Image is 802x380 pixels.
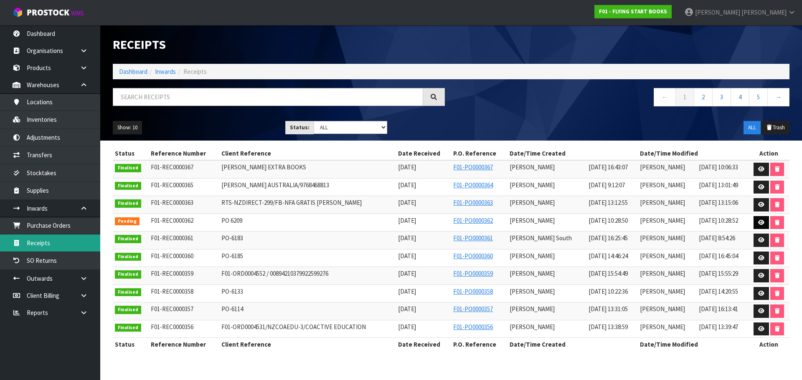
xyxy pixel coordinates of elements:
[453,305,493,313] a: F01-PO0000357
[699,269,738,277] span: [DATE] 15:55:29
[219,147,396,160] th: Client Reference
[457,88,789,108] nav: Page navigation
[219,338,396,351] th: Client Reference
[695,8,740,16] span: [PERSON_NAME]
[453,181,493,189] a: F01-PO0000364
[508,338,638,351] th: Date/Time Created
[640,181,685,189] span: [PERSON_NAME]
[510,305,555,313] span: [PERSON_NAME]
[113,338,149,351] th: Status
[748,147,789,160] th: Action
[155,68,176,75] a: Inwards
[221,323,366,331] span: F01-ORD0004531/NZCOAEDU-3/COACTIVE EDUCATION
[731,88,749,106] a: 4
[115,253,141,261] span: Finalised
[453,323,493,331] a: F01-PO0000356
[654,88,676,106] a: ←
[767,88,789,106] a: →
[398,181,416,189] span: [DATE]
[699,216,738,224] span: [DATE] 10:28:52
[396,338,451,351] th: Date Received
[115,324,141,332] span: Finalised
[221,287,243,295] span: PO-6133
[699,199,738,206] span: [DATE] 13:15:06
[589,199,628,206] span: [DATE] 13:12:55
[599,8,667,15] strong: F01 - FLYING START BOOKS
[115,270,141,279] span: Finalised
[699,234,735,242] span: [DATE] 8:54:26
[453,252,493,260] a: F01-PO0000360
[640,323,685,331] span: [PERSON_NAME]
[221,163,306,171] span: [PERSON_NAME] EXTRA BOOKS
[640,199,685,206] span: [PERSON_NAME]
[115,199,141,208] span: Finalised
[398,252,416,260] span: [DATE]
[510,323,555,331] span: [PERSON_NAME]
[699,252,738,260] span: [DATE] 16:45:04
[398,287,416,295] span: [DATE]
[638,338,748,351] th: Date/Time Modified
[451,338,507,351] th: P.O. Reference
[151,216,193,224] span: F01-REC0000362
[510,163,555,171] span: [PERSON_NAME]
[151,252,193,260] span: F01-REC0000360
[699,305,738,313] span: [DATE] 16:13:41
[589,252,628,260] span: [DATE] 14:46:24
[510,199,555,206] span: [PERSON_NAME]
[712,88,731,106] a: 3
[699,163,738,171] span: [DATE] 10:06:33
[640,252,685,260] span: [PERSON_NAME]
[640,287,685,295] span: [PERSON_NAME]
[510,216,555,224] span: [PERSON_NAME]
[221,181,329,189] span: [PERSON_NAME] AUSTRALIA/9768468813
[290,124,310,131] strong: Status:
[589,234,628,242] span: [DATE] 16:25:45
[115,182,141,190] span: Finalised
[27,7,69,18] span: ProStock
[151,199,193,206] span: F01-REC0000363
[699,287,738,295] span: [DATE] 14:20:55
[221,216,242,224] span: PO 6209
[151,234,193,242] span: F01-REC0000361
[221,305,243,313] span: PO-6114
[113,88,423,106] input: Search receipts
[151,305,193,313] span: F01-REC0000357
[151,163,193,171] span: F01-REC0000367
[183,68,207,75] span: Receipts
[151,269,193,277] span: F01-REC0000359
[510,252,555,260] span: [PERSON_NAME]
[699,323,738,331] span: [DATE] 13:39:47
[453,234,493,242] a: F01-PO0000361
[119,68,147,75] a: Dashboard
[115,217,140,226] span: Pending
[398,323,416,331] span: [DATE]
[744,121,761,134] button: ALL
[510,234,572,242] span: [PERSON_NAME] South
[151,323,193,331] span: F01-REC0000356
[396,147,451,160] th: Date Received
[149,338,219,351] th: Reference Number
[453,163,493,171] a: F01-PO0000367
[589,323,628,331] span: [DATE] 13:38:59
[221,199,362,206] span: RTS-NZDIRECT-299/FB-NFA GRATIS [PERSON_NAME]
[589,181,625,189] span: [DATE] 9:12:07
[398,305,416,313] span: [DATE]
[510,269,555,277] span: [PERSON_NAME]
[221,234,243,242] span: PO-6183
[115,288,141,297] span: Finalised
[451,147,507,160] th: P.O. Reference
[453,199,493,206] a: F01-PO0000363
[398,269,416,277] span: [DATE]
[638,147,748,160] th: Date/Time Modified
[589,163,628,171] span: [DATE] 16:43:07
[640,234,685,242] span: [PERSON_NAME]
[699,181,738,189] span: [DATE] 13:01:49
[510,181,555,189] span: [PERSON_NAME]
[640,305,685,313] span: [PERSON_NAME]
[594,5,672,18] a: F01 - FLYING START BOOKS
[741,8,787,16] span: [PERSON_NAME]
[761,121,789,134] button: Trash
[640,269,685,277] span: [PERSON_NAME]
[13,7,23,18] img: cube-alt.png
[151,287,193,295] span: F01-REC0000358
